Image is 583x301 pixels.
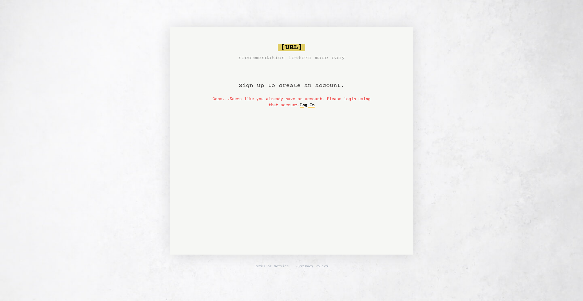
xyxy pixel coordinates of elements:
span: [URL] [278,44,305,51]
h1: Sign up to create an account. [239,62,344,96]
a: Terms of Service [255,264,289,269]
a: Privacy Policy [298,264,328,269]
p: Oops...Seems like you already have an account. Please login using that account. [211,96,372,108]
h3: recommendation letters made easy [238,54,345,62]
a: Log In [300,100,315,110]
